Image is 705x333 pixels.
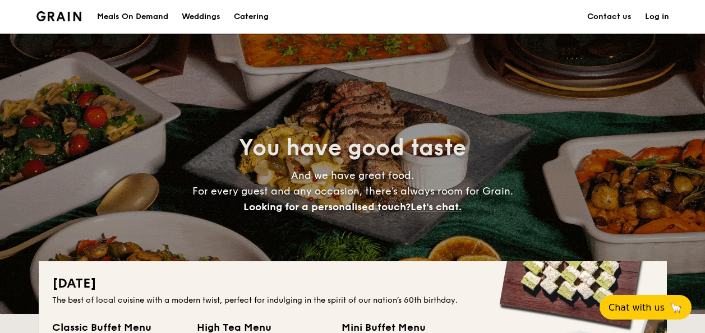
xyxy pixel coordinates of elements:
span: And we have great food. For every guest and any occasion, there’s always room for Grain. [192,169,513,213]
span: Looking for a personalised touch? [243,201,411,213]
span: 🦙 [669,301,683,314]
button: Chat with us🦙 [600,295,692,320]
span: Chat with us [609,302,665,313]
a: Logotype [36,11,82,21]
div: The best of local cuisine with a modern twist, perfect for indulging in the spirit of our nation’... [52,295,653,306]
span: Let's chat. [411,201,462,213]
h2: [DATE] [52,275,653,293]
img: Grain [36,11,82,21]
span: You have good taste [239,135,466,161]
